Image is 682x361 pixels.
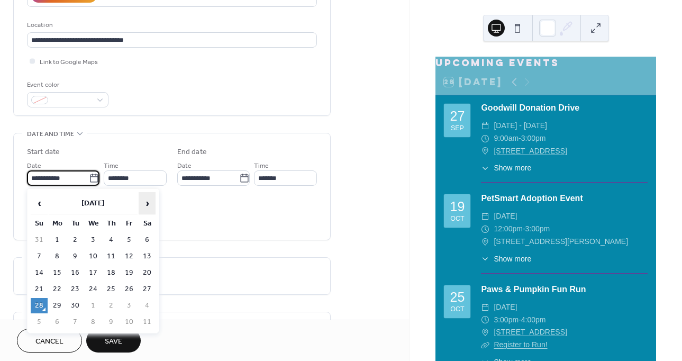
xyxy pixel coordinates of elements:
td: 18 [103,265,120,281]
div: ​ [481,223,489,236]
a: [STREET_ADDRESS] [494,145,567,158]
td: 14 [31,265,48,281]
div: 19 [450,200,465,213]
td: 15 [49,265,66,281]
span: Date [27,160,41,172]
td: 4 [139,298,156,313]
th: Fr [121,216,138,231]
div: 25 [450,291,465,304]
td: 17 [85,265,102,281]
span: Link to Google Maps [40,57,98,68]
td: 2 [67,232,84,248]
span: 3:00pm [521,132,546,145]
div: ​ [481,145,489,158]
td: 11 [139,314,156,330]
span: - [519,314,521,327]
a: Register to Run! [494,340,547,349]
span: ‹ [31,193,47,214]
td: 3 [85,232,102,248]
span: Date [177,160,192,172]
td: 10 [85,249,102,264]
div: ​ [481,326,489,339]
span: Show more [494,254,531,265]
span: Save [105,336,122,347]
td: 16 [67,265,84,281]
div: ​ [481,339,489,351]
th: [DATE] [49,192,138,215]
div: ​ [481,210,489,223]
div: Start date [27,147,60,158]
td: 25 [103,282,120,297]
div: ​ [481,301,489,314]
td: 8 [49,249,66,264]
th: Tu [67,216,84,231]
div: Location [27,20,315,31]
td: 23 [67,282,84,297]
td: 29 [49,298,66,313]
div: ​ [481,163,489,174]
div: Oct [450,306,464,313]
td: 2 [103,298,120,313]
span: Time [254,160,269,172]
td: 9 [103,314,120,330]
td: 20 [139,265,156,281]
th: Mo [49,216,66,231]
div: ​ [481,132,489,145]
td: 27 [139,282,156,297]
td: 1 [85,298,102,313]
span: Time [104,160,119,172]
span: [DATE] - [DATE] [494,120,547,132]
td: 31 [31,232,48,248]
button: Save [86,329,141,353]
td: 11 [103,249,120,264]
div: ​ [481,314,489,327]
td: 5 [31,314,48,330]
div: Oct [450,215,464,222]
td: 5 [121,232,138,248]
th: Su [31,216,48,231]
td: 30 [67,298,84,313]
div: PetSmart Adoption Event [481,192,648,205]
div: Goodwill Donation Drive [481,102,648,114]
th: Sa [139,216,156,231]
span: Date and time [27,129,74,140]
a: Cancel [17,329,82,353]
td: 9 [67,249,84,264]
div: ​ [481,236,489,248]
td: 24 [85,282,102,297]
span: 12:00pm [494,223,522,236]
th: Th [103,216,120,231]
div: Sep [451,125,464,132]
span: 3:00pm [494,314,519,327]
div: Event color [27,79,106,91]
button: ​Show more [481,163,531,174]
div: ​ [481,120,489,132]
a: [STREET_ADDRESS] [494,326,567,339]
td: 4 [103,232,120,248]
td: 6 [49,314,66,330]
td: 6 [139,232,156,248]
td: 10 [121,314,138,330]
span: - [523,223,525,236]
div: ​ [481,254,489,265]
span: [STREET_ADDRESS][PERSON_NAME] [494,236,628,248]
td: 7 [67,314,84,330]
td: 13 [139,249,156,264]
span: 3:00pm [525,223,550,236]
td: 26 [121,282,138,297]
button: ​Show more [481,254,531,265]
span: [DATE] [494,210,517,223]
a: Paws & Pumpkin Fun Run [481,285,586,294]
td: 21 [31,282,48,297]
td: 22 [49,282,66,297]
td: 28 [31,298,48,313]
span: 4:00pm [521,314,546,327]
span: Cancel [35,336,63,347]
td: 7 [31,249,48,264]
td: 19 [121,265,138,281]
th: We [85,216,102,231]
span: › [139,193,155,214]
span: 9:00am [494,132,519,145]
span: [DATE] [494,301,517,314]
div: 27 [450,110,465,123]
